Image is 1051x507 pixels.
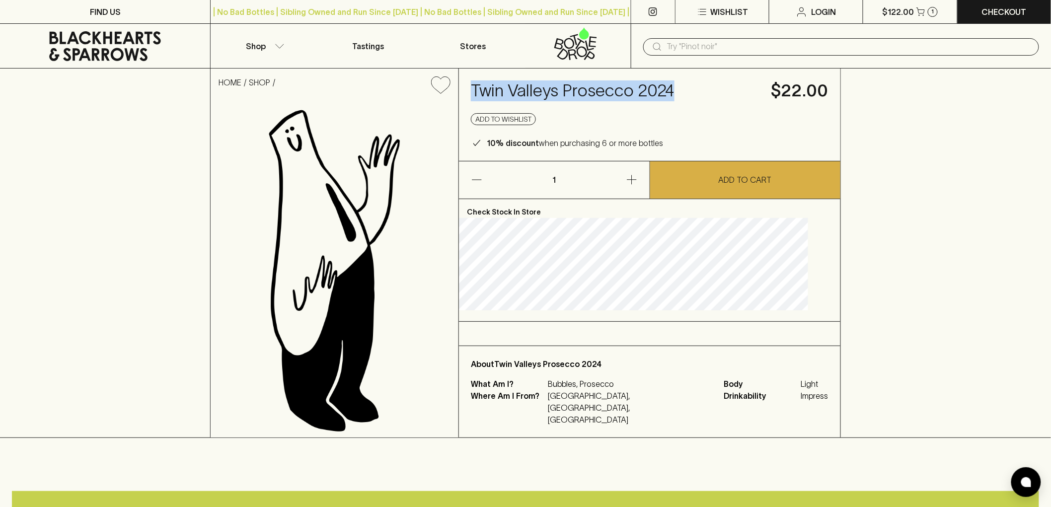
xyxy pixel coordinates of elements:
p: 1 [542,161,566,199]
p: What Am I? [471,378,545,390]
button: Add to wishlist [471,113,536,125]
a: Tastings [316,24,421,68]
p: ADD TO CART [719,174,772,186]
p: [GEOGRAPHIC_DATA], [GEOGRAPHIC_DATA], [GEOGRAPHIC_DATA] [548,390,712,426]
span: Light [801,378,828,390]
h4: $22.00 [771,80,828,101]
p: Login [812,6,836,18]
b: 10% discount [487,139,539,147]
p: Bubbles, Prosecco [548,378,712,390]
a: Stores [421,24,525,68]
p: 1 [931,9,934,14]
a: SHOP [249,78,270,87]
button: Shop [211,24,315,68]
p: Where Am I From? [471,390,545,426]
span: Impress [801,390,828,402]
span: Body [724,378,799,390]
img: bubble-icon [1021,477,1031,487]
button: ADD TO CART [650,161,840,199]
p: Wishlist [710,6,748,18]
p: Checkout [982,6,1027,18]
p: Check Stock In Store [459,199,840,218]
button: Add to wishlist [427,72,454,98]
h4: Twin Valleys Prosecco 2024 [471,80,759,101]
p: About Twin Valleys Prosecco 2024 [471,358,828,370]
p: Stores [460,40,486,52]
p: when purchasing 6 or more bottles [487,137,663,149]
p: $122.00 [883,6,914,18]
p: Tastings [352,40,384,52]
img: Twin Valleys Prosecco 2024 [211,102,458,437]
p: Shop [246,40,266,52]
a: HOME [219,78,241,87]
span: Drinkability [724,390,799,402]
p: FIND US [90,6,121,18]
input: Try "Pinot noir" [667,39,1031,55]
